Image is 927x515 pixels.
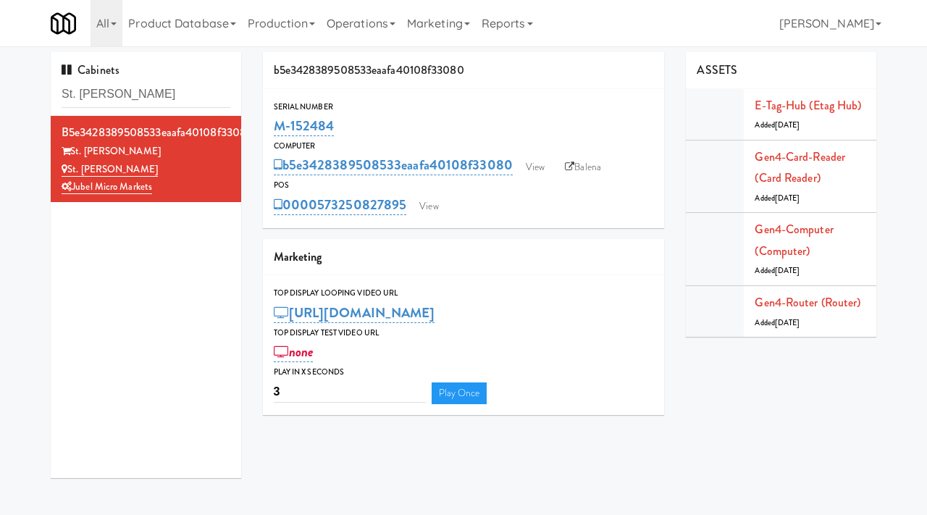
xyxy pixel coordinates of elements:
[274,286,654,301] div: Top Display Looping Video Url
[274,116,335,136] a: M-152484
[62,62,119,78] span: Cabinets
[755,97,861,114] a: E-tag-hub (Etag Hub)
[274,365,654,380] div: Play in X seconds
[263,52,665,89] div: b5e3428389508533eaafa40108f33080
[274,139,654,154] div: Computer
[62,81,230,108] input: Search cabinets
[775,265,800,276] span: [DATE]
[274,248,322,265] span: Marketing
[51,116,241,202] li: b5e3428389508533eaafa40108f33080St. [PERSON_NAME] St. [PERSON_NAME]Jubel Micro Markets
[755,221,833,259] a: Gen4-computer (Computer)
[51,11,76,36] img: Micromart
[274,195,407,215] a: 0000573250827895
[755,120,800,130] span: Added
[274,178,654,193] div: POS
[274,100,654,114] div: Serial Number
[274,303,435,323] a: [URL][DOMAIN_NAME]
[62,143,230,161] div: St. [PERSON_NAME]
[755,294,860,311] a: Gen4-router (Router)
[412,196,445,217] a: View
[755,317,800,328] span: Added
[755,193,800,204] span: Added
[697,62,737,78] span: ASSETS
[755,148,845,187] a: Gen4-card-reader (Card Reader)
[274,326,654,340] div: Top Display Test Video Url
[775,317,800,328] span: [DATE]
[274,155,513,175] a: b5e3428389508533eaafa40108f33080
[775,120,800,130] span: [DATE]
[62,122,230,143] div: b5e3428389508533eaafa40108f33080
[755,265,800,276] span: Added
[274,342,314,362] a: none
[62,162,158,177] a: St. [PERSON_NAME]
[519,156,552,178] a: View
[558,156,608,178] a: Balena
[432,382,487,404] a: Play Once
[775,193,800,204] span: [DATE]
[62,180,152,194] a: Jubel Micro Markets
